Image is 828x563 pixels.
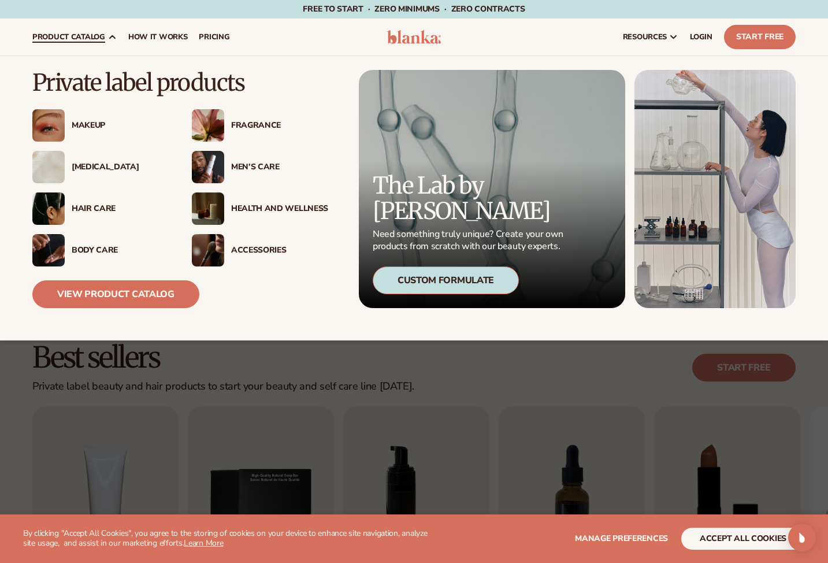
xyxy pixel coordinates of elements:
a: Male holding moisturizer bottle. Men’s Care [192,151,328,183]
a: Pink blooming flower. Fragrance [192,109,328,142]
img: Female in lab with equipment. [634,70,796,308]
img: Male holding moisturizer bottle. [192,151,224,183]
button: Manage preferences [575,528,668,550]
a: Cream moisturizer swatch. [MEDICAL_DATA] [32,151,169,183]
a: LOGIN [684,18,718,55]
span: How It Works [128,32,188,42]
div: Open Intercom Messenger [788,524,816,551]
img: Female hair pulled back with clips. [32,192,65,225]
a: Start Free [724,25,796,49]
img: logo [387,30,441,44]
div: [MEDICAL_DATA] [72,162,169,172]
a: resources [617,18,684,55]
p: Need something truly unique? Create your own products from scratch with our beauty experts. [373,228,567,253]
a: Male hand applying moisturizer. Body Care [32,234,169,266]
a: Learn More [184,538,223,549]
a: product catalog [27,18,122,55]
span: Free to start · ZERO minimums · ZERO contracts [303,3,525,14]
span: product catalog [32,32,105,42]
p: The Lab by [PERSON_NAME] [373,173,567,224]
div: Hair Care [72,204,169,214]
img: Male hand applying moisturizer. [32,234,65,266]
div: Body Care [72,246,169,255]
a: Female with makeup brush. Accessories [192,234,328,266]
img: Pink blooming flower. [192,109,224,142]
div: Men’s Care [231,162,328,172]
img: Female with makeup brush. [192,234,224,266]
div: Makeup [72,121,169,131]
a: View Product Catalog [32,280,199,308]
a: Female with glitter eye makeup. Makeup [32,109,169,142]
img: Cream moisturizer swatch. [32,151,65,183]
a: Microscopic product formula. The Lab by [PERSON_NAME] Need something truly unique? Create your ow... [359,70,625,308]
a: Candles and incense on table. Health And Wellness [192,192,328,225]
span: LOGIN [690,32,712,42]
img: Female with glitter eye makeup. [32,109,65,142]
a: How It Works [122,18,194,55]
a: Female hair pulled back with clips. Hair Care [32,192,169,225]
div: Fragrance [231,121,328,131]
a: pricing [193,18,235,55]
p: Private label products [32,70,328,95]
img: Candles and incense on table. [192,192,224,225]
div: Custom Formulate [373,266,519,294]
div: Accessories [231,246,328,255]
span: Manage preferences [575,533,668,544]
span: resources [623,32,667,42]
span: pricing [199,32,229,42]
p: By clicking "Accept All Cookies", you agree to the storing of cookies on your device to enhance s... [23,529,430,549]
div: Health And Wellness [231,204,328,214]
button: accept all cookies [681,528,805,550]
